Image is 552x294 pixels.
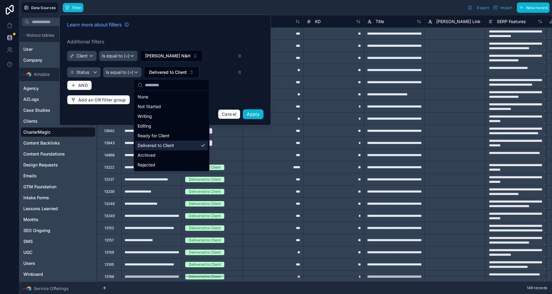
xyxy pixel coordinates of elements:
[189,213,221,219] div: Delivered to Client
[67,80,92,90] button: AND
[247,111,259,117] span: Apply
[78,97,126,103] span: Add an OR filter group
[189,262,221,267] div: Delivered to Client
[106,69,133,75] span: Is equal to (=)
[67,67,101,77] button: Status
[491,2,514,13] button: Import
[436,19,480,25] span: [PERSON_NAME] Link
[104,165,114,170] div: 13222
[105,274,114,279] div: 13168
[135,92,208,102] div: None
[526,5,547,10] span: New record
[222,111,236,117] span: Cancel
[104,128,115,133] div: 13940
[145,53,190,59] span: [PERSON_NAME] N&H
[497,19,526,25] span: SERP Features
[105,226,114,231] div: 13152
[76,69,89,75] span: Status
[134,91,209,171] div: Suggestions
[135,121,208,131] div: Editing
[104,201,115,206] div: 13248
[189,238,221,243] div: Delivered to Client
[144,67,199,78] button: Select Button
[135,160,208,170] div: Rejected
[465,2,491,13] button: Export
[140,50,203,62] button: Select Button
[76,53,88,59] span: Client
[31,5,56,10] span: Data Sources
[104,214,115,218] div: 13249
[22,2,58,13] button: Data Sources
[67,51,97,61] button: Client
[149,69,187,75] span: Delivered to Client
[103,67,142,77] button: Is equal to (=)
[477,5,489,10] span: Export
[102,53,129,59] span: Is equal to (=)
[67,95,130,105] button: Add an OR filter group
[135,141,208,150] div: Delivered to Client
[105,250,114,255] div: 13159
[500,5,512,10] span: Import
[99,51,138,61] button: Is equal to (=)
[189,250,221,255] div: Delivered to Client
[63,3,84,12] button: Filter
[104,189,114,194] div: 13239
[104,153,115,158] div: 14868
[189,189,221,194] div: Delivered to Client
[189,201,221,207] div: Delivered to Client
[105,262,114,267] div: 13165
[135,131,208,141] div: Ready for Client
[517,2,550,13] button: New record
[315,19,321,25] span: KD
[527,285,547,290] span: 149 records
[376,19,384,25] span: Title
[72,5,82,10] span: Filter
[105,238,114,243] div: 13157
[78,83,88,88] span: AND
[135,111,208,121] div: Writing
[189,274,221,279] div: Delivered to Client
[189,177,221,182] div: Delivered to Client
[514,2,550,13] a: New record
[67,21,122,28] span: Learn more about filters
[135,150,208,160] div: Archived
[189,225,221,231] div: Delivered to Client
[104,141,115,145] div: 13943
[67,21,129,28] a: Learn more about filters
[104,177,114,182] div: 13237
[67,38,263,45] label: Additional filters
[218,109,240,119] button: Cancel
[243,109,263,119] button: Apply
[135,102,208,111] div: Not Started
